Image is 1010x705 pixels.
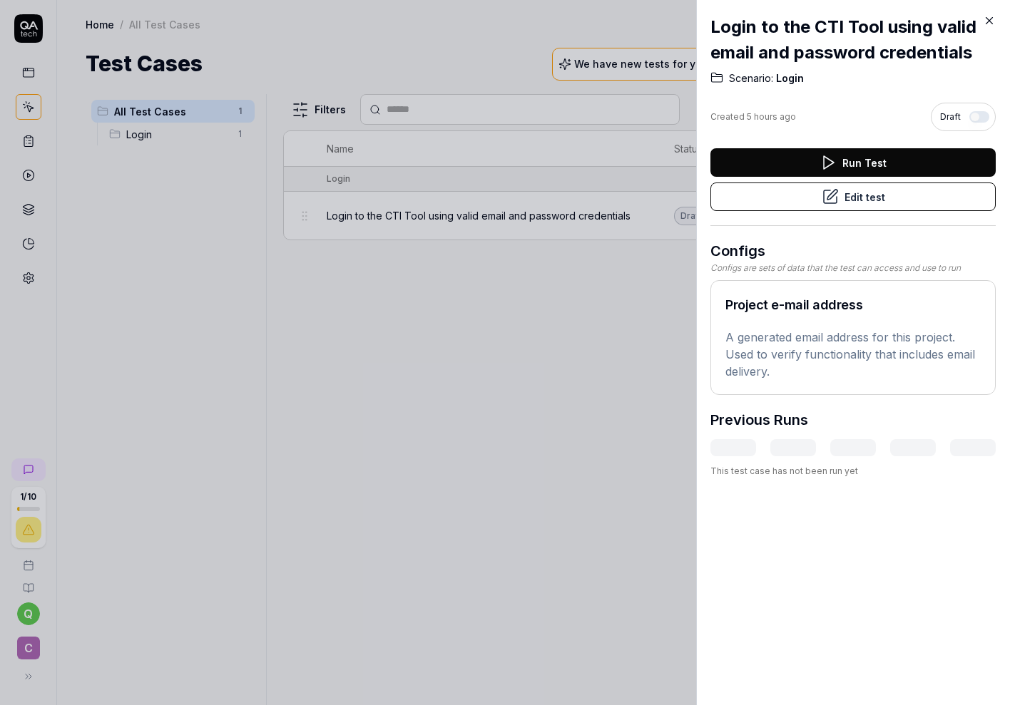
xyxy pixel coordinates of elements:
p: A generated email address for this project. Used to verify functionality that includes email deli... [725,329,981,380]
span: Draft [940,110,961,123]
div: Created [710,110,796,123]
time: 5 hours ago [747,111,796,122]
button: Run Test [710,148,996,177]
button: Edit test [710,182,996,211]
div: Configs are sets of data that the test can access and use to run [710,262,996,274]
h2: Login to the CTI Tool using valid email and password credentials [710,14,996,66]
h2: Project e-mail address [725,295,981,314]
div: This test case has not been run yet [710,465,996,478]
span: Scenario: [729,71,773,86]
h3: Configs [710,240,996,262]
h3: Previous Runs [710,409,808,431]
span: Login [773,71,804,86]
